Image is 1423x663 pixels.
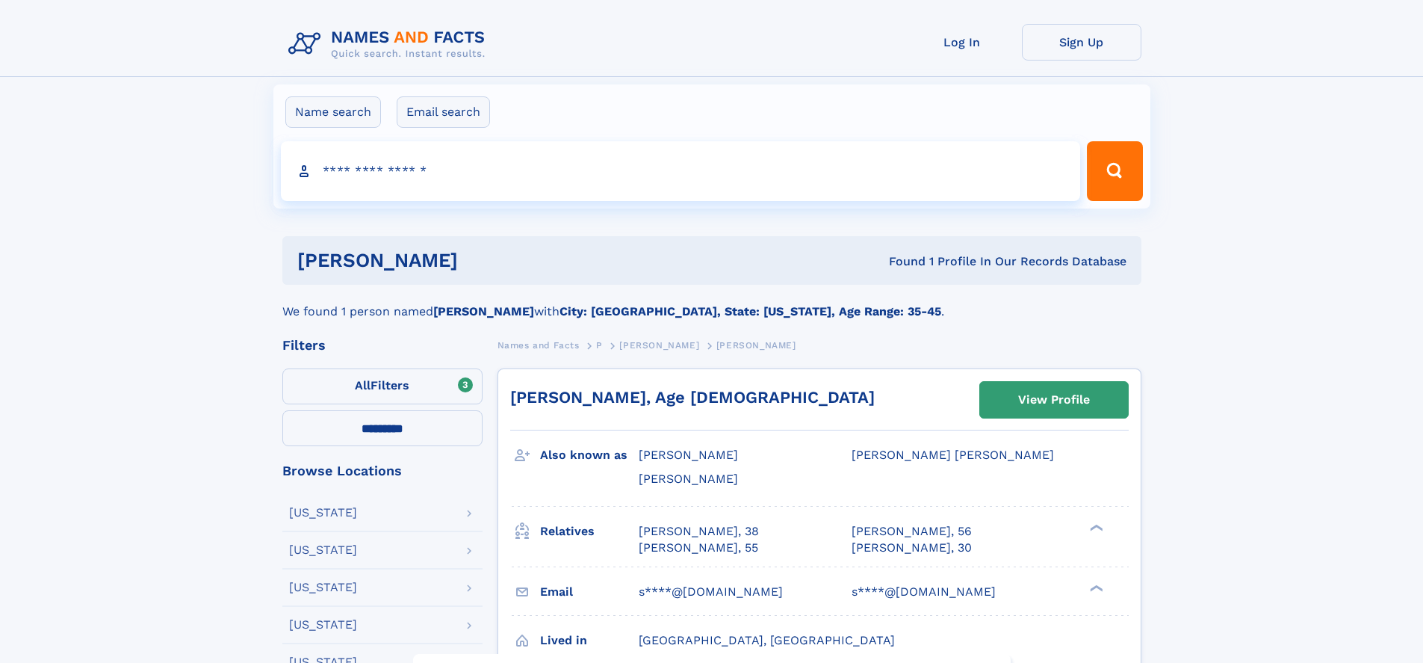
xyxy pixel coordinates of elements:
a: [PERSON_NAME], 38 [639,523,759,540]
div: ❯ [1086,583,1104,593]
a: View Profile [980,382,1128,418]
span: [PERSON_NAME] [619,340,699,351]
img: Logo Names and Facts [282,24,497,64]
div: Filters [282,339,483,352]
span: All [355,378,371,392]
div: ❯ [1086,522,1104,532]
a: Sign Up [1022,24,1141,61]
h3: Email [540,579,639,605]
label: Email search [397,96,490,128]
div: [US_STATE] [289,619,357,631]
div: [US_STATE] [289,582,357,593]
span: [PERSON_NAME] [639,448,738,462]
b: City: [GEOGRAPHIC_DATA], State: [US_STATE], Age Range: 35-45 [559,304,941,318]
h3: Lived in [540,628,639,653]
span: [GEOGRAPHIC_DATA], [GEOGRAPHIC_DATA] [639,633,895,647]
div: [US_STATE] [289,507,357,519]
b: [PERSON_NAME] [433,304,534,318]
a: Log In [902,24,1022,61]
h3: Relatives [540,519,639,544]
label: Name search [285,96,381,128]
div: Found 1 Profile In Our Records Database [673,253,1126,270]
a: P [596,336,603,354]
div: Browse Locations [282,464,483,478]
h3: Also known as [540,442,639,468]
span: [PERSON_NAME] [PERSON_NAME] [852,448,1054,462]
h1: [PERSON_NAME] [297,251,674,270]
a: [PERSON_NAME] [619,336,699,354]
a: [PERSON_NAME], 30 [852,540,972,556]
input: search input [281,141,1081,201]
a: Names and Facts [497,336,580,354]
a: [PERSON_NAME], 56 [852,523,972,540]
span: [PERSON_NAME] [639,472,738,486]
span: P [596,340,603,351]
div: We found 1 person named with . [282,285,1141,321]
div: View Profile [1018,383,1090,417]
span: [PERSON_NAME] [716,340,796,351]
a: [PERSON_NAME], 55 [639,540,758,556]
button: Search Button [1087,141,1142,201]
label: Filters [282,368,483,404]
a: [PERSON_NAME], Age [DEMOGRAPHIC_DATA] [510,388,875,407]
div: [US_STATE] [289,544,357,556]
